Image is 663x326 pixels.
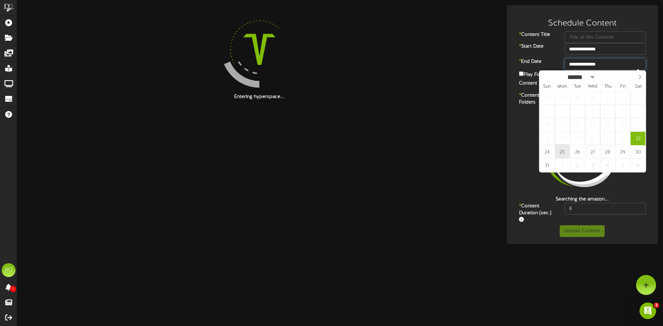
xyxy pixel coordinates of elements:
span: August 21, 2025 [600,132,615,145]
span: August 28, 2025 [600,145,615,159]
span: August 24, 2025 [540,145,555,159]
span: August 15, 2025 [615,118,630,132]
span: August 19, 2025 [570,132,585,145]
span: Sat [631,85,646,89]
span: August 30, 2025 [631,145,645,159]
span: August 10, 2025 [540,118,555,132]
span: August 29, 2025 [615,145,630,159]
span: September 6, 2025 [631,159,645,172]
span: August 18, 2025 [555,132,570,145]
span: August 17, 2025 [540,132,555,145]
span: September 3, 2025 [585,159,600,172]
label: End Date [514,58,559,65]
span: July 29, 2025 [570,91,585,105]
span: September 4, 2025 [600,159,615,172]
span: August 20, 2025 [585,132,600,145]
strong: Searching the amazon... [556,197,609,202]
span: August 27, 2025 [585,145,600,159]
span: Wed [585,85,600,89]
input: Play Forever [519,71,523,76]
button: Upload Content [560,225,605,237]
h3: Schedule Content [514,19,651,28]
span: Tue [570,85,585,89]
span: July 27, 2025 [540,91,555,105]
span: Thu [600,85,615,89]
input: Year [595,73,620,81]
label: Content Duration (sec.) [514,203,559,224]
span: August 26, 2025 [570,145,585,159]
span: Sun [539,85,555,89]
span: September 1, 2025 [555,159,570,172]
span: August 23, 2025 [631,132,645,145]
span: August 11, 2025 [555,118,570,132]
span: August 8, 2025 [615,105,630,118]
span: September 5, 2025 [615,159,630,172]
span: Fri [615,85,631,89]
span: August 9, 2025 [631,105,645,118]
input: 15 [565,203,646,215]
span: August 4, 2025 [555,105,570,118]
input: Title of this Content [565,31,646,43]
div: RO [2,263,16,277]
label: Content Title [514,31,559,38]
span: August 25, 2025 [555,145,570,159]
span: August 1, 2025 [615,91,630,105]
span: July 31, 2025 [600,91,615,105]
span: August 7, 2025 [600,105,615,118]
span: July 30, 2025 [585,91,600,105]
label: Content Folders [514,92,559,106]
span: August 13, 2025 [585,118,600,132]
span: August 3, 2025 [540,105,555,118]
span: 0 [10,286,16,292]
span: August 6, 2025 [585,105,600,118]
label: Content Zone: [514,80,571,87]
img: loading-spinner-4.png [215,5,304,93]
span: August 31, 2025 [540,159,555,172]
label: Play Forever [519,70,551,78]
span: August 12, 2025 [570,118,585,132]
span: July 28, 2025 [555,91,570,105]
span: August 2, 2025 [631,91,645,105]
span: September 2, 2025 [570,159,585,172]
span: 1 [654,303,659,308]
span: August 14, 2025 [600,118,615,132]
span: August 5, 2025 [570,105,585,118]
iframe: Intercom live chat [640,303,656,319]
strong: Entering hyperspace... [234,94,285,99]
span: August 22, 2025 [615,132,630,145]
img: loading-spinner-2.png [538,108,626,196]
span: Mon [555,85,570,89]
span: August 16, 2025 [631,118,645,132]
label: Start Date [514,43,559,50]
